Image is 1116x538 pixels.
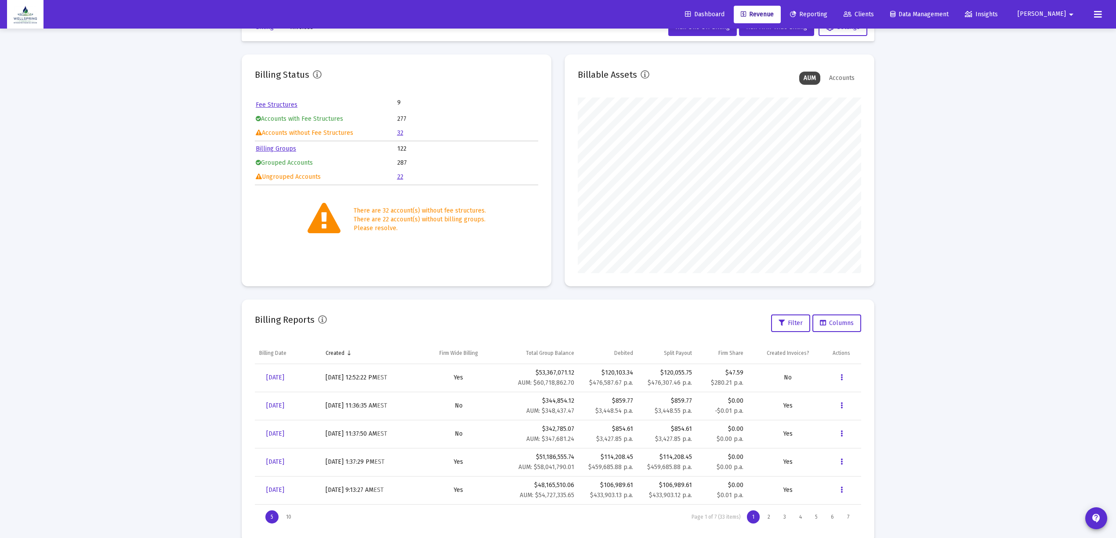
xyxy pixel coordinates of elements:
[326,486,415,495] div: [DATE] 9:13:27 AM
[256,101,297,108] a: Fee Structures
[326,350,344,357] div: Created
[259,369,291,386] a: [DATE]
[783,6,834,23] a: Reporting
[642,425,692,444] div: $854.61
[424,430,494,438] div: No
[579,343,638,364] td: Column Debited
[820,319,854,327] span: Columns
[810,510,823,524] div: Page 5
[696,343,748,364] td: Column Firm Share
[374,458,384,466] small: EST
[526,435,574,443] small: AUM: $347,681.24
[255,343,321,364] td: Column Billing Date
[595,407,633,415] small: $3,448.54 p.a.
[439,350,478,357] div: Firm Wide Billing
[828,343,861,364] td: Column Actions
[701,368,743,377] div: $47.59
[518,463,574,471] small: AUM: $58,041,790.01
[752,458,824,466] div: Yes
[701,397,743,405] div: $0.00
[259,425,291,443] a: [DATE]
[647,463,692,471] small: $459,685.88 p.a.
[377,374,387,381] small: EST
[354,206,486,215] div: There are 32 account(s) without fee structures.
[717,491,743,499] small: $0.01 p.a.
[281,510,297,524] div: Display 10 items on page
[685,11,725,18] span: Dashboard
[259,453,291,471] a: [DATE]
[256,156,396,170] td: Grouped Accounts
[642,453,692,472] div: $114,208.45
[664,350,692,357] div: Split Payout
[419,343,498,364] td: Column Firm Wide Billing
[326,430,415,438] div: [DATE] 11:37:50 AM
[965,11,998,18] span: Insights
[256,112,396,126] td: Accounts with Fee Structures
[778,510,791,524] div: Page 3
[692,514,741,520] div: Page 1 of 7 (33 items)
[1091,513,1102,524] mat-icon: contact_support
[842,510,855,524] div: Page 7
[826,510,839,524] div: Page 6
[790,11,827,18] span: Reporting
[762,510,775,524] div: Page 2
[256,126,396,140] td: Accounts without Fee Structures
[638,343,696,364] td: Column Split Payout
[354,215,486,224] div: There are 22 account(s) without billing groups.
[752,486,824,495] div: Yes
[583,425,633,433] div: $854.61
[717,463,743,471] small: $0.00 p.a.
[526,407,574,415] small: AUM: $348,437.47
[701,425,743,433] div: $0.00
[397,112,538,126] td: 277
[799,72,820,85] div: AUM
[648,379,692,386] small: $476,307.46 p.a.
[266,374,284,381] span: [DATE]
[771,314,810,332] button: Filter
[255,68,309,82] h2: Billing Status
[503,368,575,387] div: $53,367,071.12
[397,142,538,155] td: 122
[958,6,1005,23] a: Insights
[752,401,824,410] div: Yes
[256,170,396,184] td: Ungrouped Accounts
[259,397,291,415] a: [DATE]
[588,463,633,471] small: $459,685.88 p.a.
[752,373,824,382] div: No
[833,350,850,357] div: Actions
[1007,5,1087,23] button: [PERSON_NAME]
[1066,6,1076,23] mat-icon: arrow_drop_down
[748,343,829,364] td: Column Created Invoices?
[255,313,315,327] h2: Billing Reports
[377,430,387,437] small: EST
[266,486,284,494] span: [DATE]
[518,379,574,386] small: AUM: $60,718,862.70
[397,156,538,170] td: 287
[583,368,633,377] div: $120,103.34
[14,6,37,23] img: Dashboard
[837,6,881,23] a: Clients
[779,319,803,327] span: Filter
[583,481,633,490] div: $106,989.61
[503,453,575,472] div: $51,186,555.74
[741,11,774,18] span: Revenue
[715,407,743,415] small: -$0.01 p.a.
[1018,11,1066,18] span: [PERSON_NAME]
[520,491,574,499] small: AUM: $54,727,335.65
[354,224,486,233] div: Please resolve.
[825,72,859,85] div: Accounts
[890,11,949,18] span: Data Management
[583,453,633,462] div: $114,208.45
[503,481,575,500] div: $48,165,510.06
[321,343,419,364] td: Column Created
[578,68,637,82] h2: Billable Assets
[326,458,415,466] div: [DATE] 1:37:29 PM
[373,486,384,494] small: EST
[259,481,291,499] a: [DATE]
[377,402,387,409] small: EST
[503,425,575,444] div: $342,785.07
[614,350,633,357] div: Debited
[711,379,743,386] small: $280.21 p.a.
[397,129,403,137] a: 32
[259,350,286,357] div: Billing Date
